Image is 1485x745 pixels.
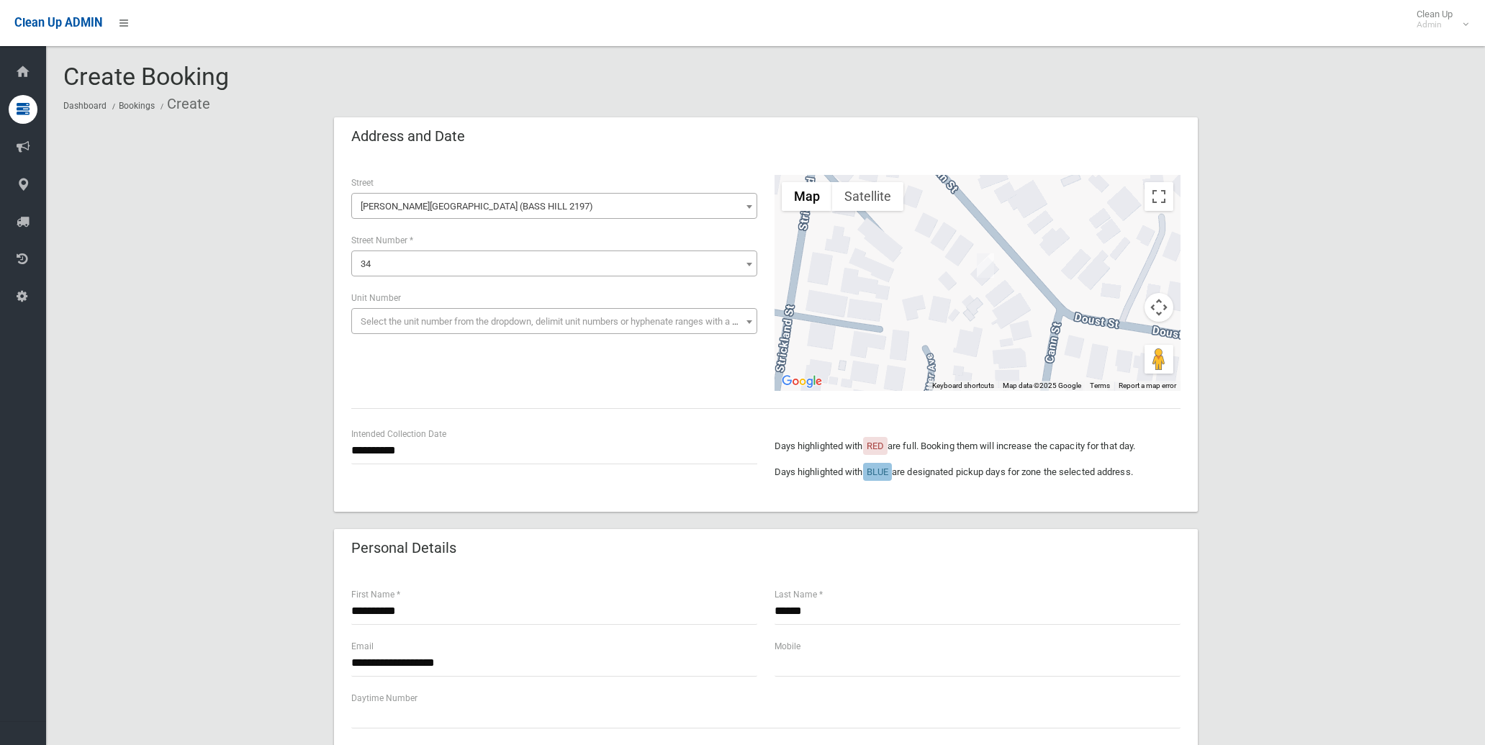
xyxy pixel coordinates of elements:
[932,381,994,391] button: Keyboard shortcuts
[775,438,1181,455] p: Days highlighted with are full. Booking them will increase the capacity for that day.
[1145,293,1173,322] button: Map camera controls
[351,193,757,219] span: Cann Street (BASS HILL 2197)
[1145,345,1173,374] button: Drag Pegman onto the map to open Street View
[361,316,763,327] span: Select the unit number from the dropdown, delimit unit numbers or hyphenate ranges with a comma
[334,534,474,562] header: Personal Details
[157,91,210,117] li: Create
[63,62,229,91] span: Create Booking
[1003,381,1081,389] span: Map data ©2025 Google
[1119,381,1176,389] a: Report a map error
[14,16,102,30] span: Clean Up ADMIN
[775,464,1181,481] p: Days highlighted with are designated pickup days for zone the selected address.
[1145,182,1173,211] button: Toggle fullscreen view
[1417,19,1453,30] small: Admin
[977,253,994,278] div: 34 Cann Street, BASS HILL NSW 2197
[867,441,884,451] span: RED
[63,101,107,111] a: Dashboard
[361,258,371,269] span: 34
[832,182,903,211] button: Show satellite imagery
[355,197,754,217] span: Cann Street (BASS HILL 2197)
[355,254,754,274] span: 34
[351,250,757,276] span: 34
[867,466,888,477] span: BLUE
[1090,381,1110,389] a: Terms (opens in new tab)
[778,372,826,391] img: Google
[334,122,482,150] header: Address and Date
[119,101,155,111] a: Bookings
[782,182,832,211] button: Show street map
[778,372,826,391] a: Open this area in Google Maps (opens a new window)
[1409,9,1467,30] span: Clean Up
